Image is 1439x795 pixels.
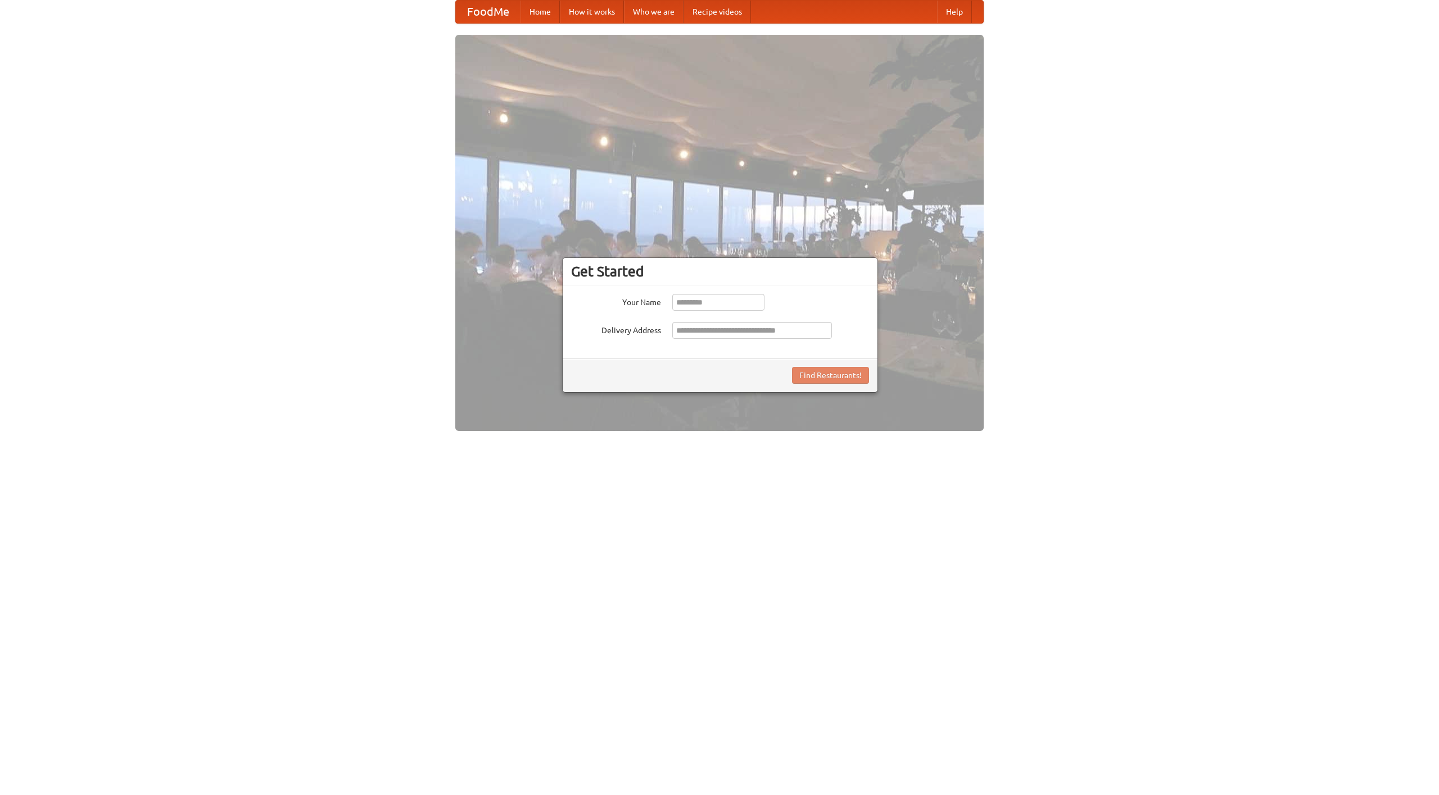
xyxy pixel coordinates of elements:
a: Home [521,1,560,23]
a: Recipe videos [684,1,751,23]
a: FoodMe [456,1,521,23]
label: Your Name [571,294,661,308]
a: Who we are [624,1,684,23]
label: Delivery Address [571,322,661,336]
a: Help [937,1,972,23]
h3: Get Started [571,263,869,280]
a: How it works [560,1,624,23]
button: Find Restaurants! [792,367,869,384]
